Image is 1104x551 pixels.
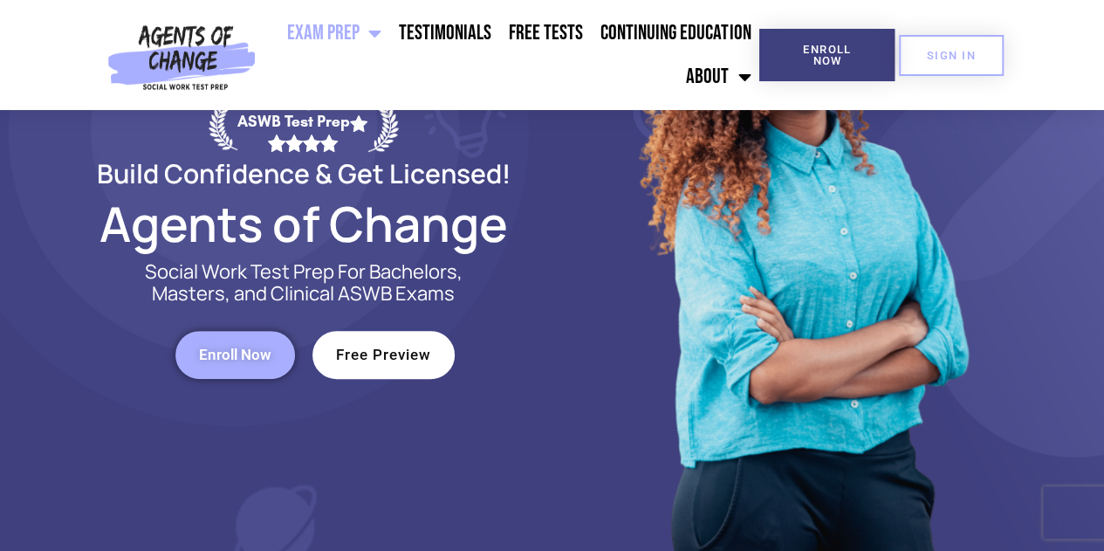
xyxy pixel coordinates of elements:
a: Enroll Now [759,29,895,81]
nav: Menu [263,11,759,99]
p: Social Work Test Prep For Bachelors, Masters, and Clinical ASWB Exams [125,261,483,305]
a: About [677,55,759,99]
a: SIGN IN [899,35,1004,76]
span: SIGN IN [927,50,976,61]
h2: Build Confidence & Get Licensed! [55,161,552,186]
a: Enroll Now [175,331,295,379]
a: Testimonials [390,11,500,55]
a: Exam Prep [278,11,390,55]
span: Free Preview [336,348,431,362]
a: Continuing Education [592,11,759,55]
span: Enroll Now [787,44,867,66]
a: Free Tests [500,11,592,55]
span: Enroll Now [199,348,271,362]
div: #1 Audio/Visual ASWB Test Prep [237,93,368,151]
h2: Agents of Change [55,203,552,244]
a: Free Preview [312,331,455,379]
